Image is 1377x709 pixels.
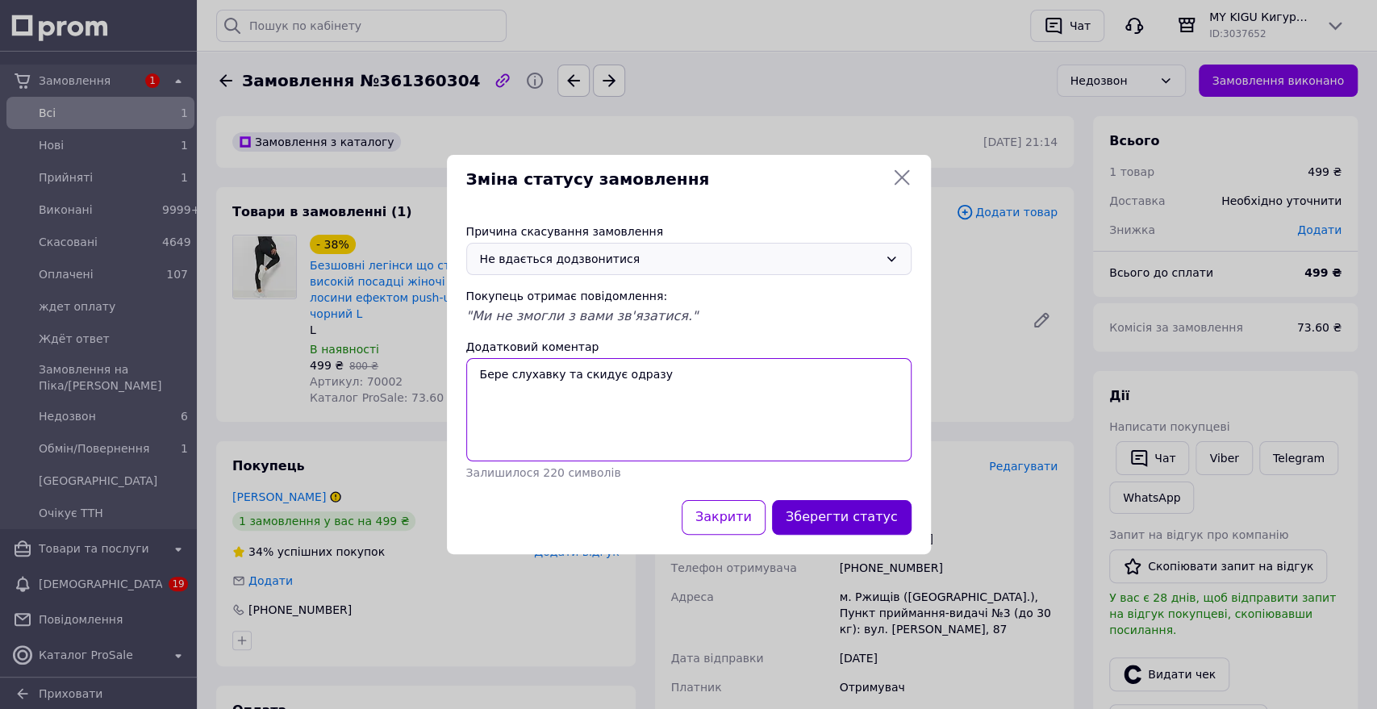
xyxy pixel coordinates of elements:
[466,168,886,191] span: Зміна статусу замовлення
[772,500,912,535] button: Зберегти статус
[466,340,599,353] label: Додатковий коментар
[466,288,912,304] div: Покупець отримає повідомлення:
[466,308,699,323] span: "Ми не змогли з вами зв'язатися."
[682,500,766,535] button: Закрити
[466,223,912,240] div: Причина скасування замовлення
[466,358,912,461] textarea: Бере слухавку та скидує одразу
[466,466,621,479] span: Залишилося 220 символів
[480,250,878,268] div: Не вдається додзвонитися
